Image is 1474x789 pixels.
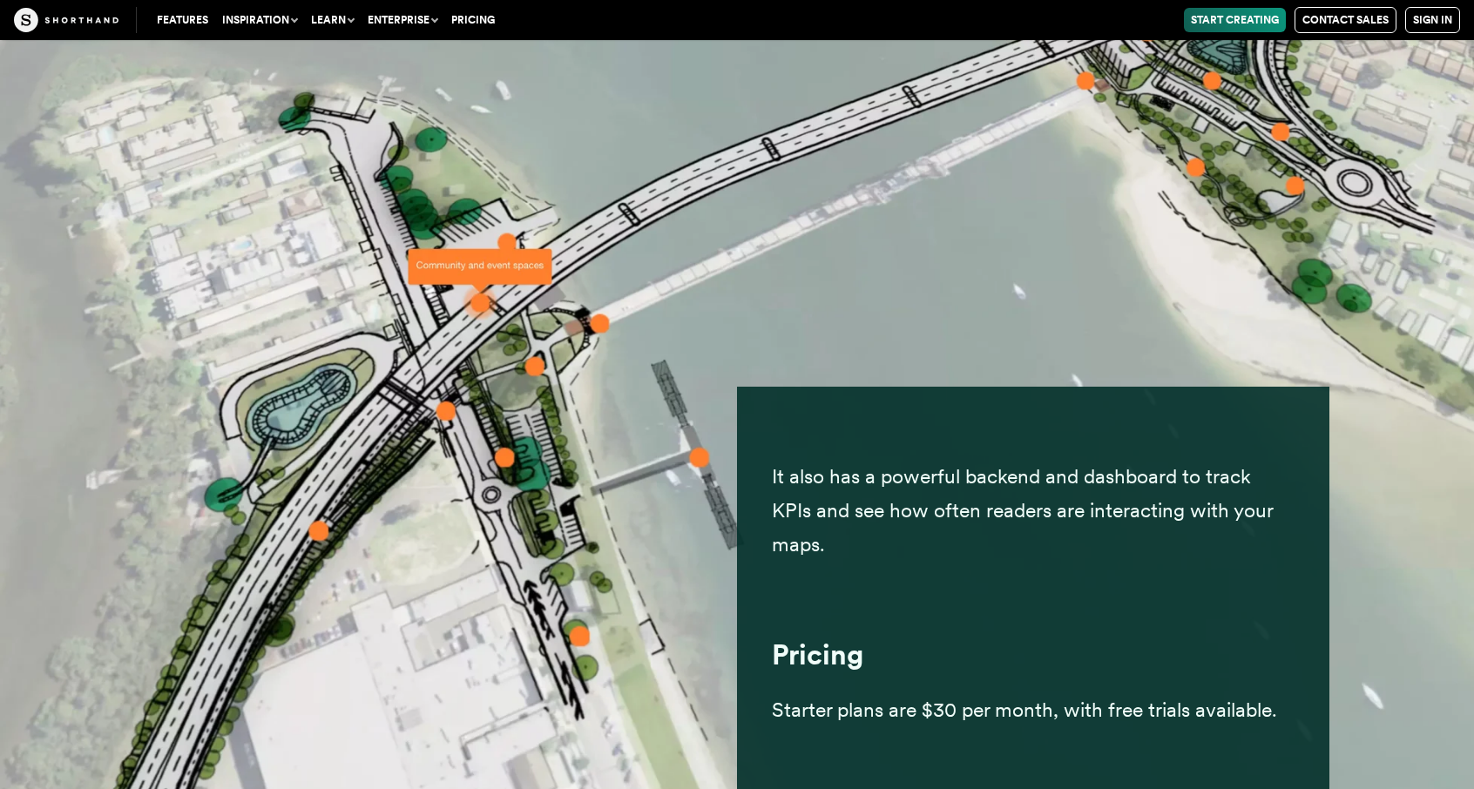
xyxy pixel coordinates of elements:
a: Contact Sales [1295,7,1396,33]
a: Start Creating [1184,8,1286,32]
strong: Pricing [772,637,863,671]
button: Learn [304,8,361,32]
img: The Craft [14,8,118,32]
a: Features [150,8,215,32]
a: Sign in [1405,7,1460,33]
button: Enterprise [361,8,444,32]
button: Inspiration [215,8,304,32]
a: Pricing [444,8,502,32]
p: Starter plans are $30 per month, with free trials available. [772,693,1295,727]
p: It also has a powerful backend and dashboard to track KPIs and see how often readers are interact... [772,460,1295,562]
